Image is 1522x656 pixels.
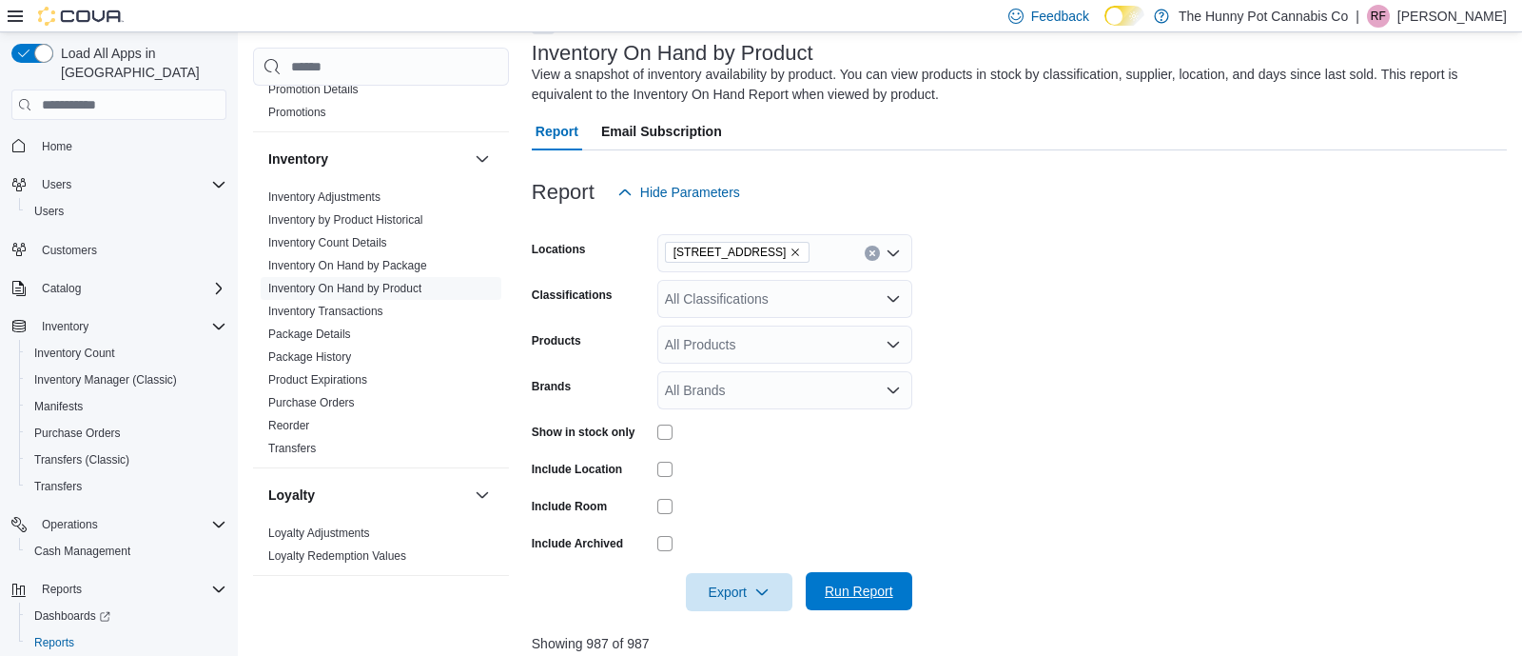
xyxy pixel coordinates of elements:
button: Inventory [268,149,467,169]
span: Users [42,177,71,192]
h3: Loyalty [268,486,315,505]
button: Manifests [19,393,234,420]
span: RF [1371,5,1386,28]
a: Inventory Adjustments [268,190,380,204]
span: Promotions [268,105,326,120]
span: Manifests [27,395,226,418]
button: Reports [4,576,234,603]
a: Inventory Transactions [268,305,383,318]
span: Reports [34,635,74,650]
button: Export [686,573,792,611]
a: Manifests [27,395,90,418]
span: Inventory Count Details [268,235,387,250]
a: Package Details [268,328,351,341]
button: Home [4,131,234,159]
button: Inventory Manager (Classic) [19,367,234,393]
span: Loyalty Redemption Values [268,548,406,564]
a: Home [34,135,80,158]
span: Dashboards [34,608,110,624]
label: Brands [532,379,571,394]
button: Open list of options [886,337,901,352]
span: Customers [34,238,226,262]
button: Loyalty [471,484,494,507]
span: Reports [34,578,226,601]
span: Dashboards [27,605,226,627]
button: Hide Parameters [610,173,748,211]
button: Users [19,198,234,225]
span: Transfers (Classic) [34,452,129,467]
h3: Inventory [268,149,328,169]
div: View a snapshot of inventory availability by product. You can view products in stock by classific... [532,65,1497,105]
button: Inventory [4,313,234,340]
button: Reports [19,629,234,656]
a: Purchase Orders [268,396,355,409]
span: Catalog [34,277,226,300]
button: Operations [34,513,106,536]
button: Users [34,173,79,196]
button: Remove 2103 Yonge St from selection in this group [790,247,801,258]
span: Purchase Orders [34,426,121,441]
p: Showing 987 of 987 [532,634,1507,653]
label: Show in stock only [532,425,635,440]
span: Reorder [268,418,309,433]
a: Promotion Details [268,83,359,96]
a: Dashboards [19,603,234,629]
span: Transfers (Classic) [27,448,226,471]
span: Dark Mode [1104,26,1105,27]
a: Loyalty Redemption Values [268,549,406,563]
button: Inventory Count [19,340,234,367]
label: Locations [532,242,586,257]
button: Catalog [34,277,88,300]
span: Inventory Manager (Classic) [27,368,226,391]
a: Customers [34,239,105,262]
a: Inventory On Hand by Package [268,259,427,272]
label: Include Archived [532,536,623,551]
span: Home [34,133,226,157]
a: Transfers [268,442,316,455]
span: Promotion Details [268,82,359,97]
span: Home [42,139,72,154]
span: Customers [42,243,97,258]
span: Inventory Transactions [268,304,383,319]
a: Inventory Count [27,342,123,365]
span: 2103 Yonge St [665,242,810,263]
button: Transfers (Classic) [19,447,234,473]
button: Open list of options [886,291,901,307]
a: Reorder [268,419,309,432]
span: Loyalty Adjustments [268,526,370,541]
p: The Hunny Pot Cannabis Co [1179,5,1348,28]
a: Purchase Orders [27,422,128,445]
span: Hide Parameters [640,183,740,202]
button: Users [4,171,234,198]
a: Users [27,200,71,223]
span: Transfers [34,479,82,494]
a: Dashboards [27,605,118,627]
span: Catalog [42,281,81,296]
span: Feedback [1031,7,1089,26]
span: Operations [34,513,226,536]
div: Discounts & Promotions [253,55,509,131]
p: | [1356,5,1359,28]
label: Products [532,333,581,348]
span: Inventory Adjustments [268,189,380,205]
a: Promotions [268,106,326,119]
span: Users [34,204,64,219]
a: Transfers [27,475,89,498]
button: Transfers [19,473,234,500]
input: Dark Mode [1104,6,1144,26]
span: Inventory by Product Historical [268,212,423,228]
h3: Inventory On Hand by Product [532,42,813,65]
a: Cash Management [27,540,138,563]
span: Purchase Orders [27,422,226,445]
button: Open list of options [886,246,901,261]
button: Purchase Orders [19,420,234,447]
label: Include Location [532,462,622,477]
span: Run Report [825,582,893,601]
a: Package History [268,350,351,364]
div: Inventory [253,186,509,467]
button: Inventory [471,148,494,170]
span: Package History [268,349,351,365]
span: Cash Management [27,540,226,563]
span: Product Expirations [268,372,367,388]
div: Richard Foster [1367,5,1390,28]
